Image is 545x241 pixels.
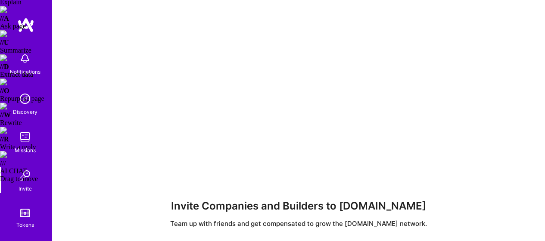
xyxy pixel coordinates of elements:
[19,184,32,193] div: Invite
[59,219,538,228] p: Team up with friends and get compensated to grow the [DOMAIN_NAME] network.
[20,209,30,217] img: tokens
[16,220,34,229] div: Tokens
[59,200,538,213] h1: Invite Companies and Builders to [DOMAIN_NAME]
